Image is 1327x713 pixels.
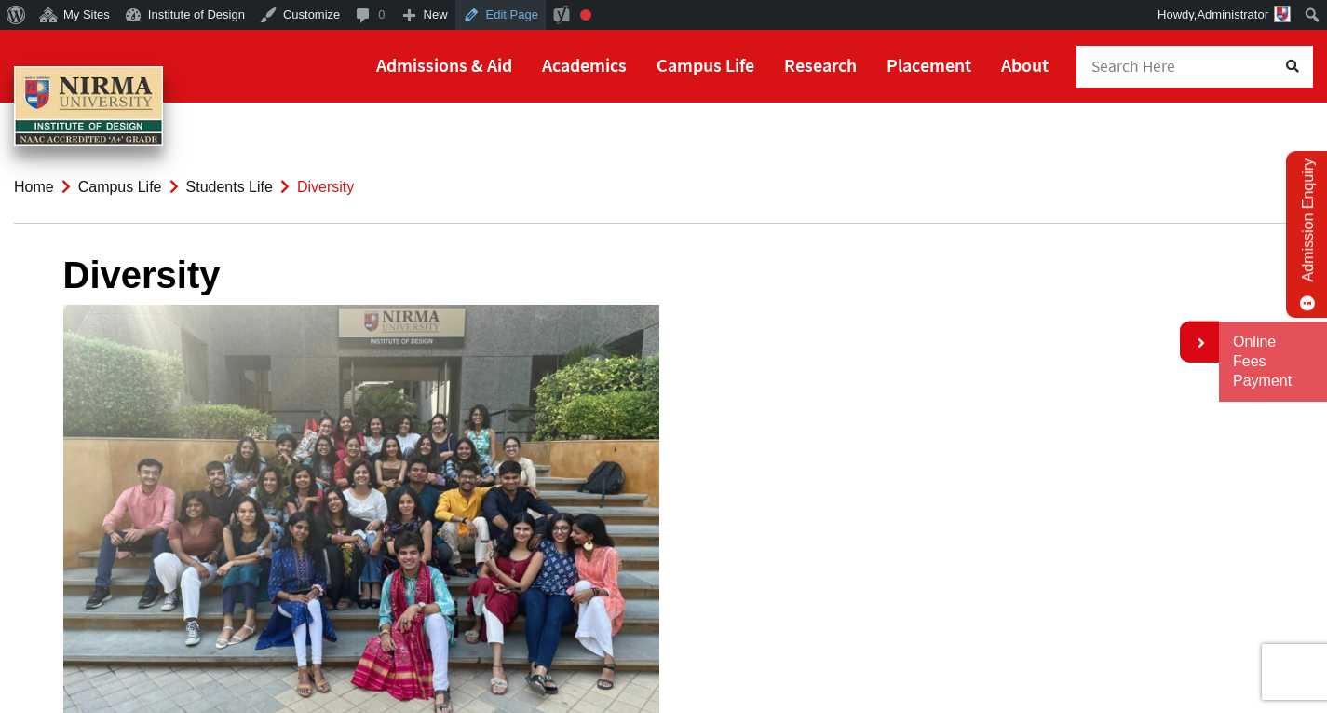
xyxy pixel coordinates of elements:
a: Research [784,46,857,84]
div: Focus keyphrase not set [580,9,591,21]
img: android-icon-144x144 [1274,6,1291,22]
a: Placement [887,46,971,84]
a: Campus Life [657,46,754,84]
a: About [1001,46,1049,84]
span: Administrator [1197,7,1268,21]
a: Online Fees Payment [1233,333,1313,391]
img: main_logo [14,66,163,146]
a: Students Life [186,179,273,195]
a: Admissions & Aid [376,46,512,84]
a: Campus Life [78,179,162,195]
h1: Diversity [63,253,1265,297]
a: Home [14,179,54,195]
a: Academics [542,46,627,84]
span: Search Here [1091,56,1176,76]
nav: breadcrumb [14,151,1313,224]
span: Diversity [297,179,354,195]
